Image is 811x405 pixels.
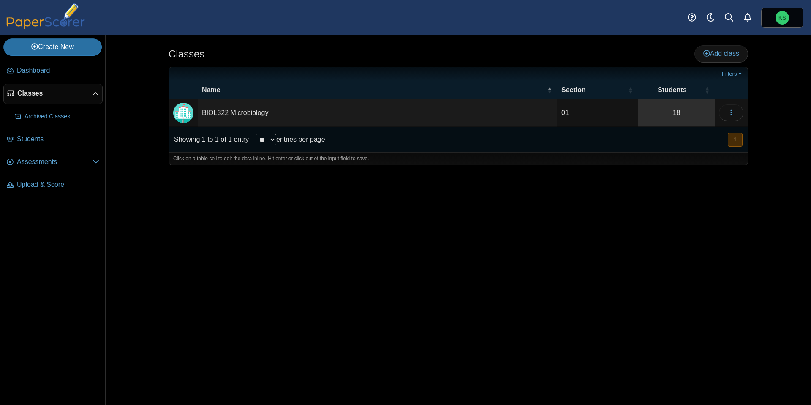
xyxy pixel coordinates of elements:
span: Upload & Score [17,180,99,189]
a: Create New [3,38,102,55]
a: Classes [3,84,103,104]
a: Students [3,129,103,150]
a: Upload & Score [3,175,103,195]
td: BIOL322 Microbiology [198,99,557,127]
div: Showing 1 to 1 of 1 entry [169,127,249,152]
span: Name [202,86,220,93]
span: Name : Activate to invert sorting [547,81,552,99]
a: Add class [694,45,748,62]
a: Dashboard [3,61,103,81]
span: Students [658,86,686,93]
a: Alerts [738,8,757,27]
a: Archived Classes [12,107,103,127]
nav: pagination [727,133,743,147]
span: Section [561,86,586,93]
button: 1 [728,133,743,147]
span: Kevin Shuman [776,11,789,25]
a: Assessments [3,152,103,172]
img: PaperScorer [3,3,88,29]
div: Click on a table cell to edit the data inline. Hit enter or click out of the input field to save. [169,152,748,165]
span: Kevin Shuman [778,15,787,21]
a: Kevin Shuman [761,8,803,28]
a: 18 [638,99,715,126]
a: Filters [720,70,746,78]
label: entries per page [276,136,325,143]
span: Add class [703,50,739,57]
span: Assessments [17,157,93,167]
span: Archived Classes [24,112,99,121]
span: Dashboard [17,66,99,75]
a: PaperScorer [3,23,88,30]
td: 01 [557,99,638,127]
span: Students : Activate to sort [705,81,710,99]
span: Section : Activate to sort [628,81,633,99]
h1: Classes [169,47,204,61]
span: Students [17,134,99,144]
span: Classes [17,89,92,98]
img: Locally created class [173,103,193,123]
